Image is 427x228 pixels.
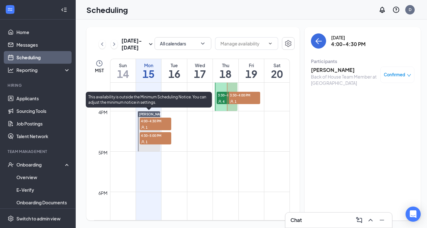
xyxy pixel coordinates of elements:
a: Messages [16,38,70,51]
h3: [DATE] - [DATE] [121,37,147,51]
span: MST [95,67,104,73]
svg: SmallChevronDown [147,40,155,48]
h1: 17 [187,68,213,79]
svg: ChevronRight [111,40,117,48]
span: 4 [223,99,225,104]
a: Settings [282,37,295,51]
button: back-button [311,33,326,49]
h3: [PERSON_NAME] [311,67,377,73]
div: Switch to admin view [16,215,61,222]
a: September 14, 2025 [110,59,136,82]
svg: ChevronLeft [99,40,105,48]
span: [PERSON_NAME] [139,112,166,116]
span: 3:30-4:00 PM [217,92,248,98]
button: All calendarsChevronDown [155,37,211,50]
div: Mon [136,62,161,68]
div: Sun [110,62,136,68]
div: Fri [239,62,264,68]
a: September 20, 2025 [264,59,290,82]
svg: Minimize [378,216,386,224]
span: 1 [235,99,237,104]
button: Settings [282,37,295,50]
span: 1 [146,140,148,144]
div: Onboarding [16,161,65,168]
svg: ArrowLeft [315,37,322,45]
a: E-Verify [16,184,70,196]
span: 1 [146,125,148,130]
button: Minimize [377,215,387,225]
div: Wed [187,62,213,68]
svg: Notifications [378,6,386,14]
svg: UserCheck [8,161,14,168]
div: Thu [213,62,238,68]
div: Back of House Team Member at [GEOGRAPHIC_DATA] [311,73,377,86]
svg: WorkstreamLogo [7,6,13,13]
svg: ChevronUp [367,216,374,224]
h3: Chat [290,217,302,224]
a: September 16, 2025 [161,59,187,82]
a: Applicants [16,92,70,105]
div: 4pm [97,109,109,116]
svg: Clock [96,60,103,67]
input: Manage availability [220,40,265,47]
h1: Scheduling [86,4,128,15]
a: September 17, 2025 [187,59,213,82]
span: down [407,73,411,78]
a: Job Postings [16,117,70,130]
div: This availability is outside the Minimum Scheduling Notice. You can adjust the minimum notice in ... [86,92,212,108]
button: ComposeMessage [354,215,364,225]
span: 4:00-4:30 PM [140,118,171,124]
h3: 4:00-4:30 PM [331,41,366,48]
span: 4:30-5:00 PM [140,132,171,138]
span: 3:30-4:00 PM [229,92,260,98]
svg: ChevronDown [200,40,206,47]
h1: 20 [264,68,290,79]
svg: ComposeMessage [355,216,363,224]
svg: User [230,100,234,103]
svg: User [218,100,222,103]
a: Home [16,26,70,38]
h1: 16 [161,68,187,79]
h1: 18 [213,68,238,79]
svg: User [141,126,145,129]
button: ChevronUp [366,215,376,225]
button: ChevronLeft [99,39,106,49]
h1: 19 [239,68,264,79]
div: 5pm [97,149,109,156]
a: Scheduling [16,51,70,64]
span: Confirmed [384,72,405,78]
a: Onboarding Documents [16,196,70,209]
a: September 19, 2025 [239,59,264,82]
button: ChevronRight [111,39,118,49]
div: Team Management [8,149,69,154]
a: September 15, 2025 [136,59,161,82]
svg: Settings [284,40,292,47]
div: [DATE] [331,34,366,41]
svg: Settings [8,215,14,222]
h1: 15 [136,68,161,79]
div: Hiring [8,83,69,88]
a: Talent Network [16,130,70,143]
svg: Analysis [8,67,14,73]
div: 6pm [97,190,109,196]
div: Open Intercom Messenger [406,207,421,222]
div: Reporting [16,67,71,73]
div: Sat [264,62,290,68]
div: Tue [161,62,187,68]
h1: 14 [110,68,136,79]
div: Participants [311,58,414,64]
svg: User [141,140,145,144]
div: D [409,7,412,12]
svg: Collapse [61,7,67,13]
a: Overview [16,171,70,184]
svg: ChevronDown [268,41,273,46]
a: September 18, 2025 [213,59,238,82]
a: Sourcing Tools [16,105,70,117]
svg: QuestionInfo [392,6,400,14]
